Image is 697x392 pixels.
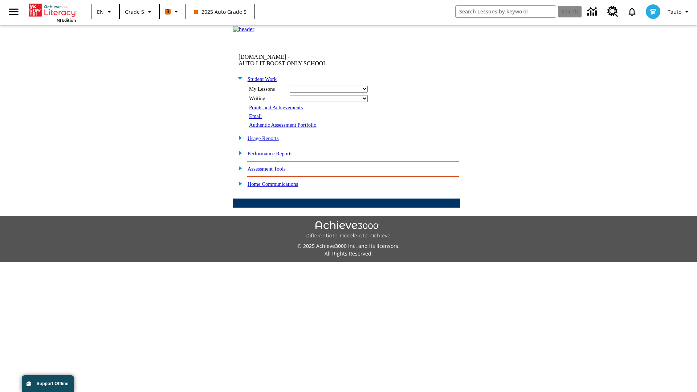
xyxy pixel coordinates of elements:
span: EN [97,8,104,16]
a: Performance Reports [248,151,293,156]
img: plus.gif [235,180,242,187]
span: Grade 5 [125,8,144,16]
span: Tauto [668,8,681,16]
nobr: AUTO LIT BOOST ONLY SCHOOL [239,60,327,66]
span: NJ Edition [57,17,76,23]
img: plus.gif [235,165,242,171]
img: avatar image [646,4,660,19]
input: search field [456,6,556,17]
div: Writing [249,95,285,102]
td: [DOMAIN_NAME] - [239,54,372,67]
a: Notifications [623,2,641,21]
img: plus.gif [235,134,242,141]
img: plus.gif [235,150,242,156]
a: Resource Center, Will open in new tab [603,2,623,21]
button: Boost Class color is orange. Change class color [162,5,183,18]
button: Language: EN, Select a language [94,5,117,18]
button: Open side menu [3,1,24,23]
a: Student Work [248,76,277,82]
div: Home [29,2,76,23]
a: Usage Reports [248,135,279,141]
a: Assessment Tools [248,166,286,172]
div: My Lessons [249,86,285,92]
span: 2025 Auto Grade 5 [194,8,246,16]
span: B [166,7,170,16]
a: Home Communications [248,181,298,187]
button: Select a new avatar [641,2,665,21]
img: Achieve3000 Differentiate Accelerate Achieve [305,221,392,239]
button: Profile/Settings [665,5,694,18]
a: Data Center [583,2,603,22]
button: Grade: Grade 5, Select a grade [122,5,157,18]
a: Authentic Assessment Portfolio [249,122,317,128]
img: header [233,26,254,33]
a: Email [249,113,262,119]
span: Support Offline [37,381,68,386]
button: Support Offline [22,375,74,392]
img: minus.gif [235,75,242,82]
a: Points and Achievements [249,105,303,110]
